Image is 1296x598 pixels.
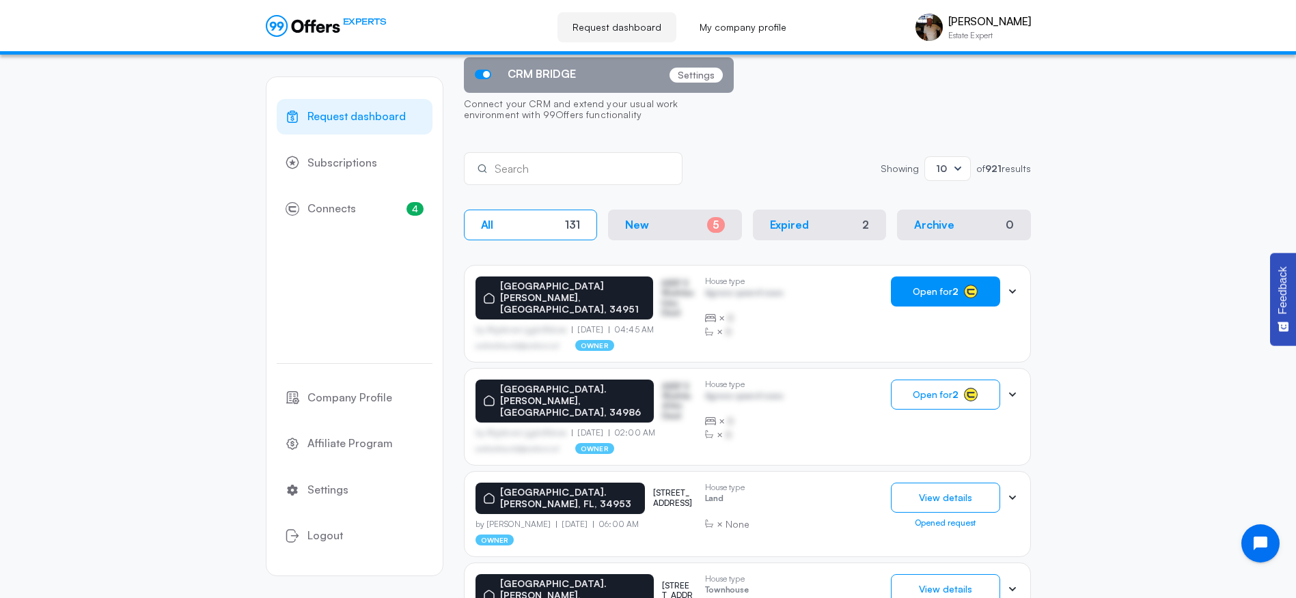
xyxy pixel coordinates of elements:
[508,68,576,81] span: CRM BRIDGE
[556,519,593,529] p: [DATE]
[609,325,654,334] p: 04:45 AM
[661,279,693,318] p: ASDF S Sfasfdasfdas Dasd
[897,210,1031,240] button: Archive0
[705,288,784,301] p: Agrwsv qwervf oiuns
[685,12,801,42] a: My company profile
[891,518,1000,528] div: Opened request
[753,210,887,240] button: Expired2
[705,325,784,339] div: ×
[572,325,609,334] p: [DATE]
[277,99,432,134] a: Request dashboard
[976,164,1031,173] p: of results
[705,380,784,389] p: House type
[475,519,557,529] p: by [PERSON_NAME]
[707,217,725,233] div: 5
[500,487,637,510] p: [GEOGRAPHIC_DATA]. [PERSON_NAME], FL, 34953
[705,428,784,442] div: ×
[475,444,560,453] p: asdfasdfasasfd@asdfasd.asf
[770,218,809,231] p: Expired
[705,483,749,492] p: House type
[705,414,784,428] div: ×
[705,494,749,507] p: Land
[572,428,609,438] p: [DATE]
[464,93,734,128] p: Connect your CRM and extend your usual work environment with 99Offers functionality
[406,202,424,216] span: 4
[705,391,784,404] p: Agrwsv qwervf oiuns
[726,517,749,531] span: None
[670,68,723,83] p: Settings
[726,428,732,442] span: B
[705,276,784,286] p: House type
[913,389,959,400] span: Open for
[913,286,959,297] span: Open for
[625,218,649,231] p: New
[475,325,573,334] p: by Afgdsrwe Ljgjkdfsbvas
[307,527,343,545] span: Logout
[475,535,514,545] p: owner
[565,218,580,231] div: 131
[891,483,1000,513] button: View details
[891,276,1000,307] button: Open for2
[277,426,432,461] a: Affiliate Program
[343,15,387,28] span: EXPERTS
[307,200,356,218] span: Connects
[500,384,646,418] p: [GEOGRAPHIC_DATA]. [PERSON_NAME], [GEOGRAPHIC_DATA], 34986
[575,340,614,351] p: owner
[557,12,676,42] a: Request dashboard
[728,311,734,325] span: B
[277,518,432,554] button: Logout
[891,380,1000,410] button: Open for2
[307,435,393,453] span: Affiliate Program
[914,218,954,231] p: Archive
[609,428,655,438] p: 02:00 AM
[593,519,639,529] p: 06:00 AM
[575,443,614,454] p: owner
[608,210,742,240] button: New5
[985,162,1002,174] strong: 921
[1277,266,1289,314] span: Feedback
[1270,253,1296,345] button: Feedback - Show survey
[475,428,573,438] p: by Afgdsrwe Ljgjkdfsbvas
[881,164,919,173] p: Showing
[307,108,406,126] span: Request dashboard
[936,162,947,174] span: 10
[952,285,959,297] strong: 2
[705,517,749,531] div: ×
[653,488,694,508] p: [STREET_ADDRESS]
[266,15,387,37] a: EXPERTS
[307,154,377,172] span: Subscriptions
[464,210,598,240] button: All131
[662,382,693,421] p: ASDF S Sfasfdasfdas Dasd
[915,14,943,41] img: scott markowitz
[500,281,646,315] p: [GEOGRAPHIC_DATA][PERSON_NAME], [GEOGRAPHIC_DATA], 34951
[705,585,749,598] p: Townhouse
[705,574,749,584] p: House type
[1006,218,1014,231] div: 0
[952,388,959,400] strong: 2
[948,15,1031,28] p: [PERSON_NAME]
[862,218,869,231] div: 2
[475,341,560,350] p: asdfasdfasasfd@asdfasd.asf
[277,380,432,416] a: Company Profile
[307,389,392,407] span: Company Profile
[481,218,494,231] p: All
[277,472,432,508] a: Settings
[307,481,348,499] span: Settings
[705,311,784,325] div: ×
[277,145,432,181] a: Subscriptions
[948,31,1031,40] p: Estate Expert
[277,191,432,227] a: Connects4
[726,325,732,339] span: B
[728,414,734,428] span: B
